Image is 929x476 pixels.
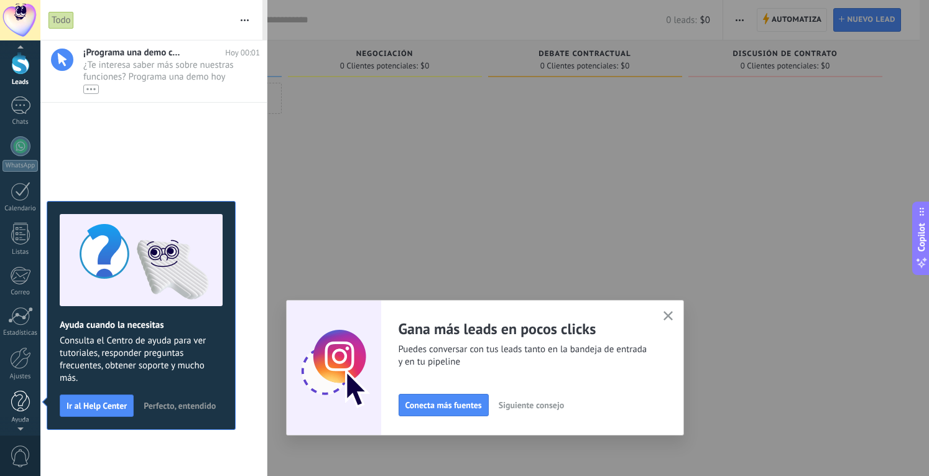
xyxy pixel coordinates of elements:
button: Perfecto, entendido [138,396,221,415]
span: Siguiente consejo [499,401,564,409]
div: Correo [2,289,39,297]
span: Perfecto, entendido [144,401,216,410]
span: Puedes conversar con tus leads tanto en la bandeja de entrada y en tu pipeline [399,343,649,368]
div: ••• [83,85,99,94]
div: Calendario [2,205,39,213]
a: ¡Programa una demo con un experto! Hoy 00:01 ¿Te interesa saber más sobre nuestras funciones? Pro... [40,40,267,102]
span: ¿Te interesa saber más sobre nuestras funciones? Programa una demo hoy mismo! [83,59,236,94]
div: Leads [2,78,39,86]
div: Estadísticas [2,329,39,337]
button: Ir al Help Center [60,394,134,417]
span: ¡Programa una demo con un experto! [83,47,183,58]
h2: Gana más leads en pocos clicks [399,319,649,338]
div: WhatsApp [2,160,38,172]
div: Todo [49,11,74,29]
div: Listas [2,248,39,256]
span: Ir al Help Center [67,401,127,410]
div: Chats [2,118,39,126]
span: Copilot [915,223,928,251]
button: Siguiente consejo [493,396,570,414]
div: Ajustes [2,373,39,381]
span: Hoy 00:01 [225,47,260,58]
span: Consulta el Centro de ayuda para ver tutoriales, responder preguntas frecuentes, obtener soporte ... [60,335,223,385]
h2: Ayuda cuando la necesitas [60,319,223,331]
button: Conecta más fuentes [399,394,489,416]
div: Ayuda [2,416,39,424]
span: Conecta más fuentes [405,401,482,409]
